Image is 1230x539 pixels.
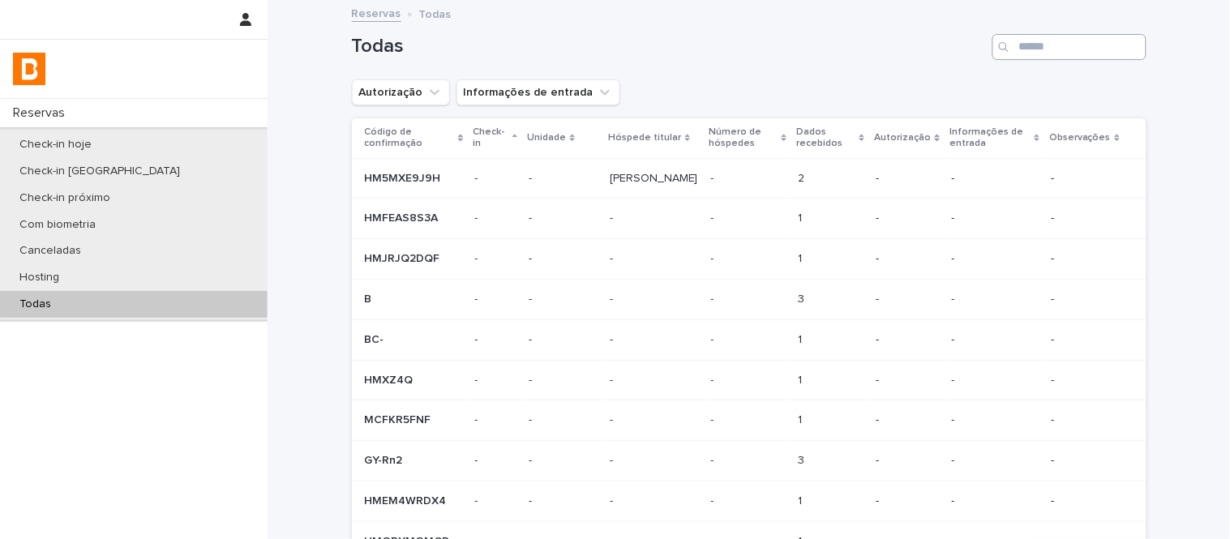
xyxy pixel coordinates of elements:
[950,123,1031,153] p: Informações de entrada
[798,330,805,347] p: 1
[610,208,616,225] p: -
[6,271,72,284] p: Hosting
[711,451,718,468] p: -
[876,413,938,427] p: -
[6,297,64,311] p: Todas
[352,239,1146,280] tr: HMJRJQ2DQFHMJRJQ2DQF --- -- -- 11 ---
[352,441,1146,481] tr: GY-Rn2GY-Rn2 --- -- -- 33 ---
[352,199,1146,239] tr: HMFEAS8S3AHMFEAS8S3A --- -- -- 11 ---
[610,169,701,186] p: Felipe Ferreira Pereira
[876,212,938,225] p: -
[475,172,516,186] p: -
[1051,172,1120,186] p: -
[13,53,45,85] img: zVaNuJHRTjyIjT5M9Xd5
[610,249,616,266] p: -
[711,410,718,427] p: -
[529,249,535,266] p: -
[365,289,375,306] p: B
[711,169,718,186] p: -
[365,410,435,427] p: MCFKR5FNF
[610,451,616,468] p: -
[1051,333,1120,347] p: -
[711,370,718,387] p: -
[529,208,535,225] p: -
[6,244,94,258] p: Canceladas
[876,333,938,347] p: -
[475,413,516,427] p: -
[798,410,805,427] p: 1
[475,333,516,347] p: -
[876,293,938,306] p: -
[1051,252,1120,266] p: -
[352,400,1146,441] tr: MCFKR5FNFMCFKR5FNF --- -- -- 11 ---
[352,3,401,22] a: Reservas
[798,370,805,387] p: 1
[711,491,718,508] p: -
[952,333,1039,347] p: -
[1051,494,1120,508] p: -
[952,454,1039,468] p: -
[352,79,450,105] button: Autorização
[798,249,805,266] p: 1
[529,169,535,186] p: -
[992,34,1146,60] input: Search
[952,494,1039,508] p: -
[1049,129,1111,147] p: Observações
[529,330,535,347] p: -
[365,249,444,266] p: HMJRJQ2DQF
[1051,293,1120,306] p: -
[608,129,681,147] p: Hóspede titular
[1051,454,1120,468] p: -
[474,123,508,153] p: Check-in
[6,138,105,152] p: Check-in hoje
[6,105,78,121] p: Reservas
[6,191,123,205] p: Check-in próximo
[529,410,535,427] p: -
[6,218,109,232] p: Com biometria
[1051,212,1120,225] p: -
[610,330,616,347] p: -
[798,169,808,186] p: 2
[456,79,620,105] button: Informações de entrada
[711,330,718,347] p: -
[798,491,805,508] p: 1
[610,289,616,306] p: -
[952,252,1039,266] p: -
[352,481,1146,521] tr: HMEM4WRDX4HMEM4WRDX4 --- -- -- 11 ---
[352,319,1146,360] tr: BC-BC- --- -- -- 11 ---
[529,289,535,306] p: -
[952,374,1039,387] p: -
[365,123,455,153] p: Código de confirmação
[365,169,444,186] p: HM5MXE9J9H
[419,4,452,22] p: Todas
[798,289,808,306] p: 3
[798,208,805,225] p: 1
[876,252,938,266] p: -
[475,212,516,225] p: -
[527,129,566,147] p: Unidade
[475,454,516,468] p: -
[352,279,1146,319] tr: BB --- -- -- 33 ---
[952,413,1039,427] p: -
[1051,374,1120,387] p: -
[352,158,1146,199] tr: HM5MXE9J9HHM5MXE9J9H --- [PERSON_NAME][PERSON_NAME] -- 22 ---
[798,451,808,468] p: 3
[529,491,535,508] p: -
[876,454,938,468] p: -
[610,370,616,387] p: -
[365,208,442,225] p: HMFEAS8S3A
[475,293,516,306] p: -
[365,491,450,508] p: HMEM4WRDX4
[1051,413,1120,427] p: -
[711,289,718,306] p: -
[711,249,718,266] p: -
[365,451,406,468] p: GY-Rn2
[365,330,388,347] p: BC-
[610,491,616,508] p: -
[874,129,931,147] p: Autorização
[475,374,516,387] p: -
[952,172,1039,186] p: -
[529,451,535,468] p: -
[352,35,986,58] h1: Todas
